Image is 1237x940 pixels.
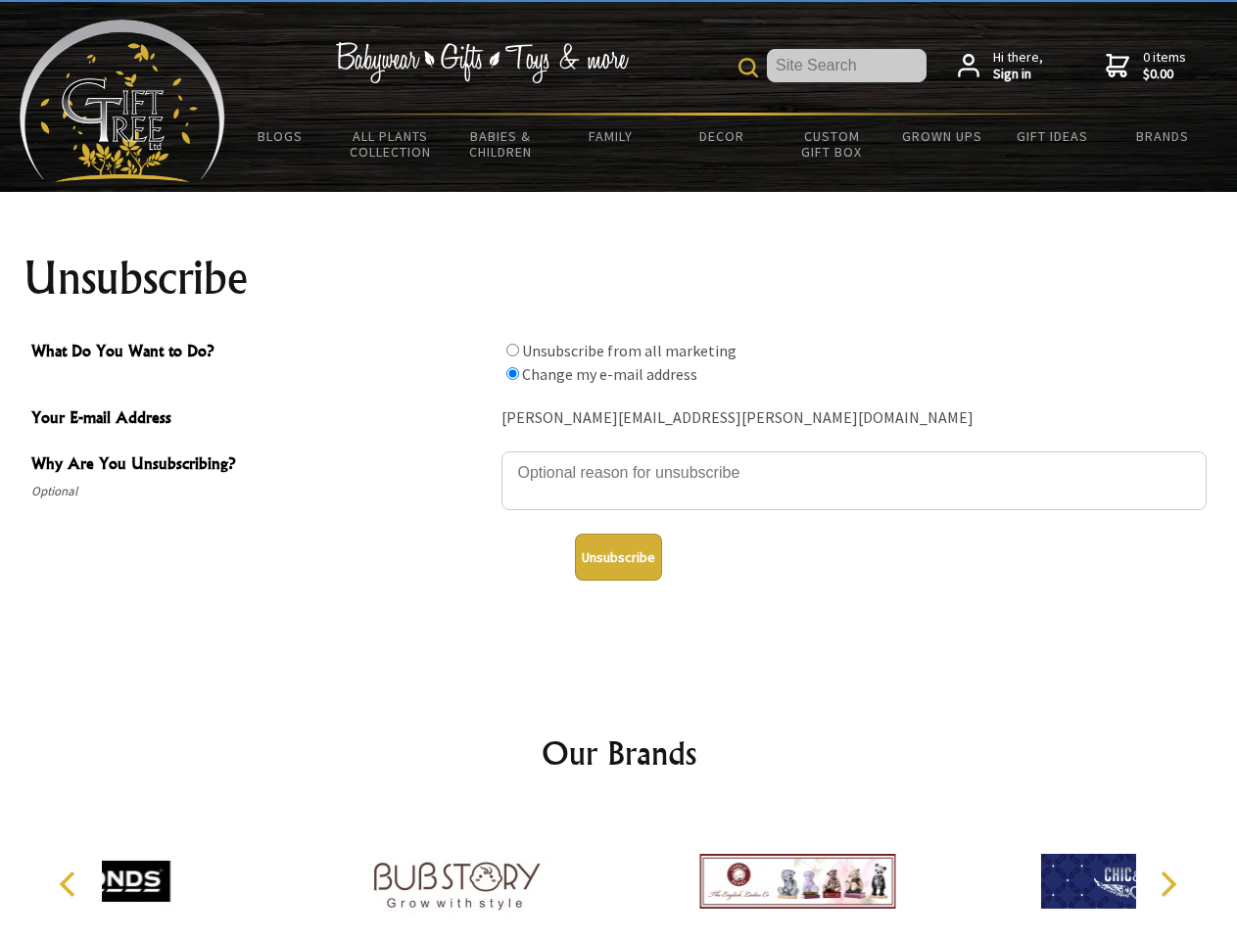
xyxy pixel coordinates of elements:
span: 0 items [1143,48,1186,83]
a: Brands [1108,116,1218,157]
img: Babyware - Gifts - Toys and more... [20,20,225,182]
label: Unsubscribe from all marketing [522,341,737,360]
a: Custom Gift Box [777,116,887,172]
span: Optional [31,480,492,503]
a: Family [556,116,667,157]
span: Why Are You Unsubscribing? [31,451,492,480]
a: 0 items$0.00 [1106,49,1186,83]
h2: Our Brands [39,729,1199,776]
a: Decor [666,116,777,157]
input: What Do You Want to Do? [506,344,519,356]
img: Babywear - Gifts - Toys & more [335,42,629,83]
h1: Unsubscribe [24,255,1214,302]
button: Previous [49,863,92,906]
input: Site Search [767,49,927,82]
button: Unsubscribe [575,534,662,581]
a: Gift Ideas [997,116,1108,157]
span: Hi there, [993,49,1043,83]
strong: Sign in [993,66,1043,83]
a: Grown Ups [886,116,997,157]
label: Change my e-mail address [522,364,697,384]
textarea: Why Are You Unsubscribing? [501,451,1207,510]
div: [PERSON_NAME][EMAIL_ADDRESS][PERSON_NAME][DOMAIN_NAME] [501,403,1207,434]
span: What Do You Want to Do? [31,339,492,367]
a: BLOGS [225,116,336,157]
span: Your E-mail Address [31,405,492,434]
img: product search [738,58,758,77]
button: Next [1146,863,1189,906]
a: All Plants Collection [336,116,447,172]
input: What Do You Want to Do? [506,367,519,380]
a: Babies & Children [446,116,556,172]
a: Hi there,Sign in [958,49,1043,83]
strong: $0.00 [1143,66,1186,83]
